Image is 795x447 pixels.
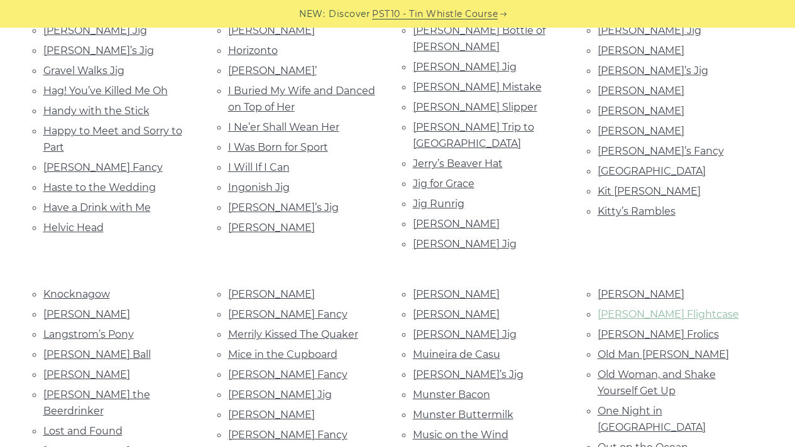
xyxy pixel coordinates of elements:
a: Muineira de Casu [413,348,500,360]
a: Kit [PERSON_NAME] [598,185,701,197]
a: [PERSON_NAME] [43,369,130,380]
a: [PERSON_NAME] [598,45,684,57]
a: Munster Bacon [413,389,490,401]
a: [PERSON_NAME] Slipper [413,101,537,113]
a: [PERSON_NAME] Jig [413,238,517,250]
a: [PERSON_NAME] Frolics [598,328,719,340]
a: [PERSON_NAME] Jig [413,328,517,340]
a: [GEOGRAPHIC_DATA] [598,165,706,177]
a: I Was Born for Sport [228,141,328,153]
a: PST10 - Tin Whistle Course [372,7,498,21]
a: Lost and Found [43,425,123,437]
a: [PERSON_NAME] Trip to [GEOGRAPHIC_DATA] [413,121,534,149]
a: [PERSON_NAME] Jig [598,24,701,36]
a: Ingonish Jig [228,181,290,193]
a: Knocknagow [43,288,110,300]
a: [PERSON_NAME] [228,222,315,234]
a: [PERSON_NAME] Jig [413,61,517,73]
a: [PERSON_NAME] Fancy [228,308,348,320]
a: Munster Buttermilk [413,409,513,421]
span: NEW: [299,7,325,21]
a: [PERSON_NAME]’s Fancy [598,145,724,157]
a: [PERSON_NAME]’s Jig [43,45,154,57]
a: [PERSON_NAME] [413,218,500,230]
a: Handy with the Stick [43,105,150,117]
a: [PERSON_NAME] Ball [43,348,151,360]
a: Kitty’s Rambles [598,205,676,217]
a: Helvic Head [43,222,104,234]
a: [PERSON_NAME] Fancy [228,429,348,441]
a: Gravel Walks Jig [43,65,124,77]
a: Horizonto [228,45,278,57]
a: [PERSON_NAME] [413,288,500,300]
a: One Night in [GEOGRAPHIC_DATA] [598,405,706,433]
a: [PERSON_NAME] [228,409,315,421]
a: [PERSON_NAME] [228,24,315,36]
a: [PERSON_NAME]’s Jig [228,202,339,213]
a: Happy to Meet and Sorry to Part [43,125,182,153]
a: [PERSON_NAME] Jig [43,24,147,36]
a: [PERSON_NAME] Fancy [228,369,348,380]
a: Mice in the Cupboard [228,348,337,360]
a: Music on the Wind [413,429,508,441]
a: Hag! You’ve Killed Me Oh [43,85,168,97]
a: [PERSON_NAME] [598,288,684,300]
a: [PERSON_NAME] Mistake [413,81,542,93]
a: [PERSON_NAME]’ [228,65,317,77]
a: Haste to the Wedding [43,181,156,193]
a: [PERSON_NAME]’s Jig [413,369,524,380]
a: [PERSON_NAME] the Beerdrinker [43,389,150,417]
a: [PERSON_NAME] [598,105,684,117]
a: Langstrom’s Pony [43,328,134,340]
a: [PERSON_NAME] [413,308,500,320]
a: [PERSON_NAME] Fancy [43,161,163,173]
a: Merrily Kissed The Quaker [228,328,358,340]
a: [PERSON_NAME] Jig [228,389,332,401]
a: [PERSON_NAME] Flightcase [598,308,739,320]
a: [PERSON_NAME] [228,288,315,300]
a: Old Man [PERSON_NAME] [598,348,729,360]
a: I Buried My Wife and Danced on Top of Her [228,85,375,113]
a: [PERSON_NAME] [598,125,684,137]
a: [PERSON_NAME] [598,85,684,97]
a: I Ne’er Shall Wean Her [228,121,339,133]
a: Jerry’s Beaver Hat [413,158,503,170]
a: Jig Runrig [413,198,464,210]
a: I Will If I Can [228,161,290,173]
a: Have a Drink with Me [43,202,151,213]
a: Jig for Grace [413,178,474,190]
a: Old Woman, and Shake Yourself Get Up [598,369,716,397]
a: [PERSON_NAME]’s Jig [598,65,708,77]
a: [PERSON_NAME] [43,308,130,320]
span: Discover [329,7,370,21]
